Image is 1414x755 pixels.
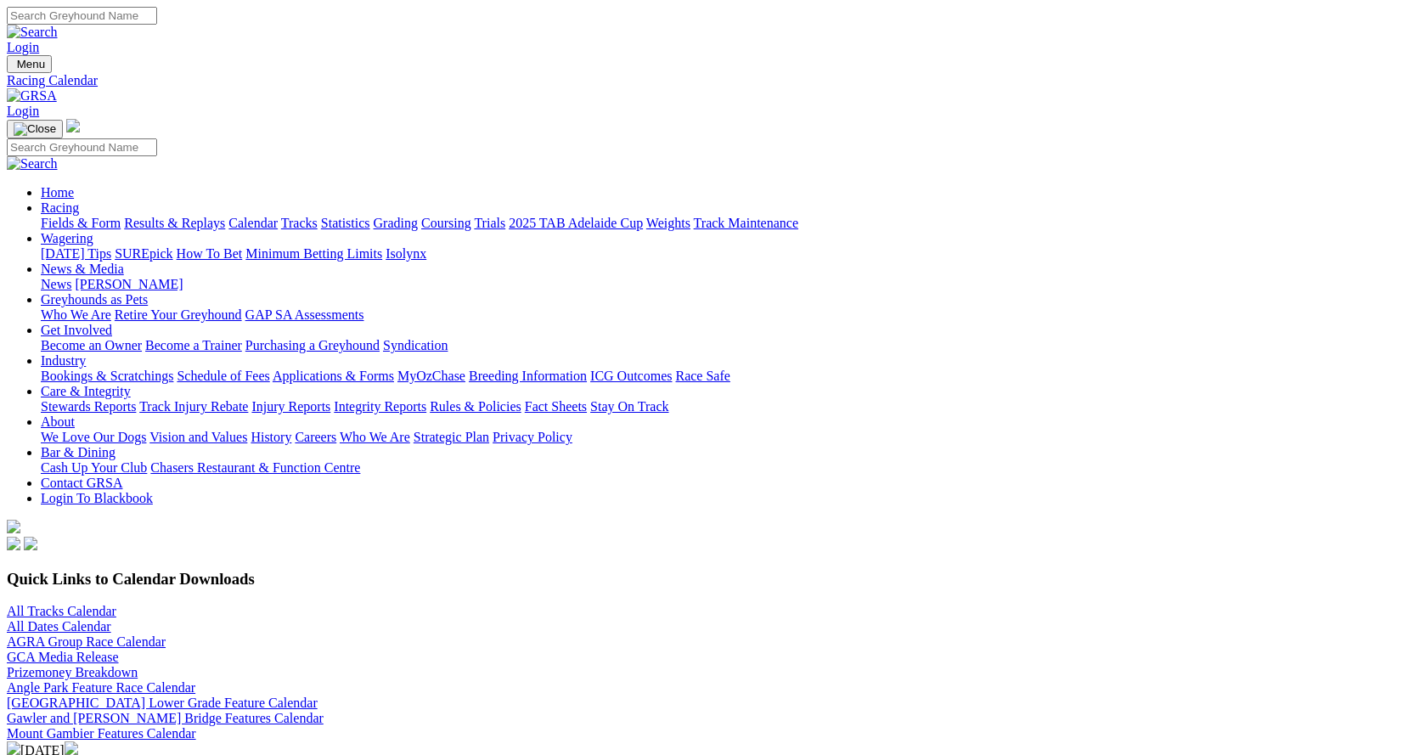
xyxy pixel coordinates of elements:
[66,119,80,132] img: logo-grsa-white.png
[590,399,668,414] a: Stay On Track
[41,216,1407,231] div: Racing
[7,634,166,649] a: AGRA Group Race Calendar
[41,460,1407,476] div: Bar & Dining
[321,216,370,230] a: Statistics
[41,460,147,475] a: Cash Up Your Club
[41,307,1407,323] div: Greyhounds as Pets
[383,338,448,352] a: Syndication
[273,369,394,383] a: Applications & Forms
[334,399,426,414] a: Integrity Reports
[41,277,71,291] a: News
[65,741,78,755] img: chevron-right-pager-white.svg
[386,246,426,261] a: Isolynx
[7,520,20,533] img: logo-grsa-white.png
[41,277,1407,292] div: News & Media
[41,369,173,383] a: Bookings & Scratchings
[7,7,157,25] input: Search
[694,216,798,230] a: Track Maintenance
[41,323,112,337] a: Get Involved
[115,307,242,322] a: Retire Your Greyhound
[41,445,115,459] a: Bar & Dining
[245,246,382,261] a: Minimum Betting Limits
[7,138,157,156] input: Search
[397,369,465,383] a: MyOzChase
[374,216,418,230] a: Grading
[7,120,63,138] button: Toggle navigation
[7,604,116,618] a: All Tracks Calendar
[245,338,380,352] a: Purchasing a Greyhound
[124,216,225,230] a: Results & Replays
[41,200,79,215] a: Racing
[7,741,20,755] img: chevron-left-pager-white.svg
[41,430,146,444] a: We Love Our Dogs
[41,338,142,352] a: Become an Owner
[177,246,243,261] a: How To Bet
[24,537,37,550] img: twitter.svg
[41,353,86,368] a: Industry
[7,680,195,695] a: Angle Park Feature Race Calendar
[340,430,410,444] a: Who We Are
[7,537,20,550] img: facebook.svg
[7,73,1407,88] a: Racing Calendar
[41,414,75,429] a: About
[281,216,318,230] a: Tracks
[149,430,247,444] a: Vision and Values
[41,307,111,322] a: Who We Are
[7,40,39,54] a: Login
[75,277,183,291] a: [PERSON_NAME]
[430,399,521,414] a: Rules & Policies
[414,430,489,444] a: Strategic Plan
[7,711,324,725] a: Gawler and [PERSON_NAME] Bridge Features Calendar
[590,369,672,383] a: ICG Outcomes
[525,399,587,414] a: Fact Sheets
[17,58,45,70] span: Menu
[41,399,1407,414] div: Care & Integrity
[7,88,57,104] img: GRSA
[41,399,136,414] a: Stewards Reports
[7,55,52,73] button: Toggle navigation
[228,216,278,230] a: Calendar
[41,384,131,398] a: Care & Integrity
[41,246,1407,262] div: Wagering
[139,399,248,414] a: Track Injury Rebate
[7,619,111,634] a: All Dates Calendar
[675,369,730,383] a: Race Safe
[150,460,360,475] a: Chasers Restaurant & Function Centre
[41,231,93,245] a: Wagering
[493,430,572,444] a: Privacy Policy
[41,338,1407,353] div: Get Involved
[41,491,153,505] a: Login To Blackbook
[41,246,111,261] a: [DATE] Tips
[469,369,587,383] a: Breeding Information
[41,185,74,200] a: Home
[7,650,119,664] a: GCA Media Release
[7,726,196,741] a: Mount Gambier Features Calendar
[474,216,505,230] a: Trials
[7,104,39,118] a: Login
[245,307,364,322] a: GAP SA Assessments
[295,430,336,444] a: Careers
[41,369,1407,384] div: Industry
[7,696,318,710] a: [GEOGRAPHIC_DATA] Lower Grade Feature Calendar
[509,216,643,230] a: 2025 TAB Adelaide Cup
[41,216,121,230] a: Fields & Form
[7,665,138,679] a: Prizemoney Breakdown
[41,430,1407,445] div: About
[251,430,291,444] a: History
[115,246,172,261] a: SUREpick
[7,156,58,172] img: Search
[7,570,1407,589] h3: Quick Links to Calendar Downloads
[41,476,122,490] a: Contact GRSA
[421,216,471,230] a: Coursing
[41,292,148,307] a: Greyhounds as Pets
[646,216,690,230] a: Weights
[7,25,58,40] img: Search
[177,369,269,383] a: Schedule of Fees
[251,399,330,414] a: Injury Reports
[145,338,242,352] a: Become a Trainer
[14,122,56,136] img: Close
[41,262,124,276] a: News & Media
